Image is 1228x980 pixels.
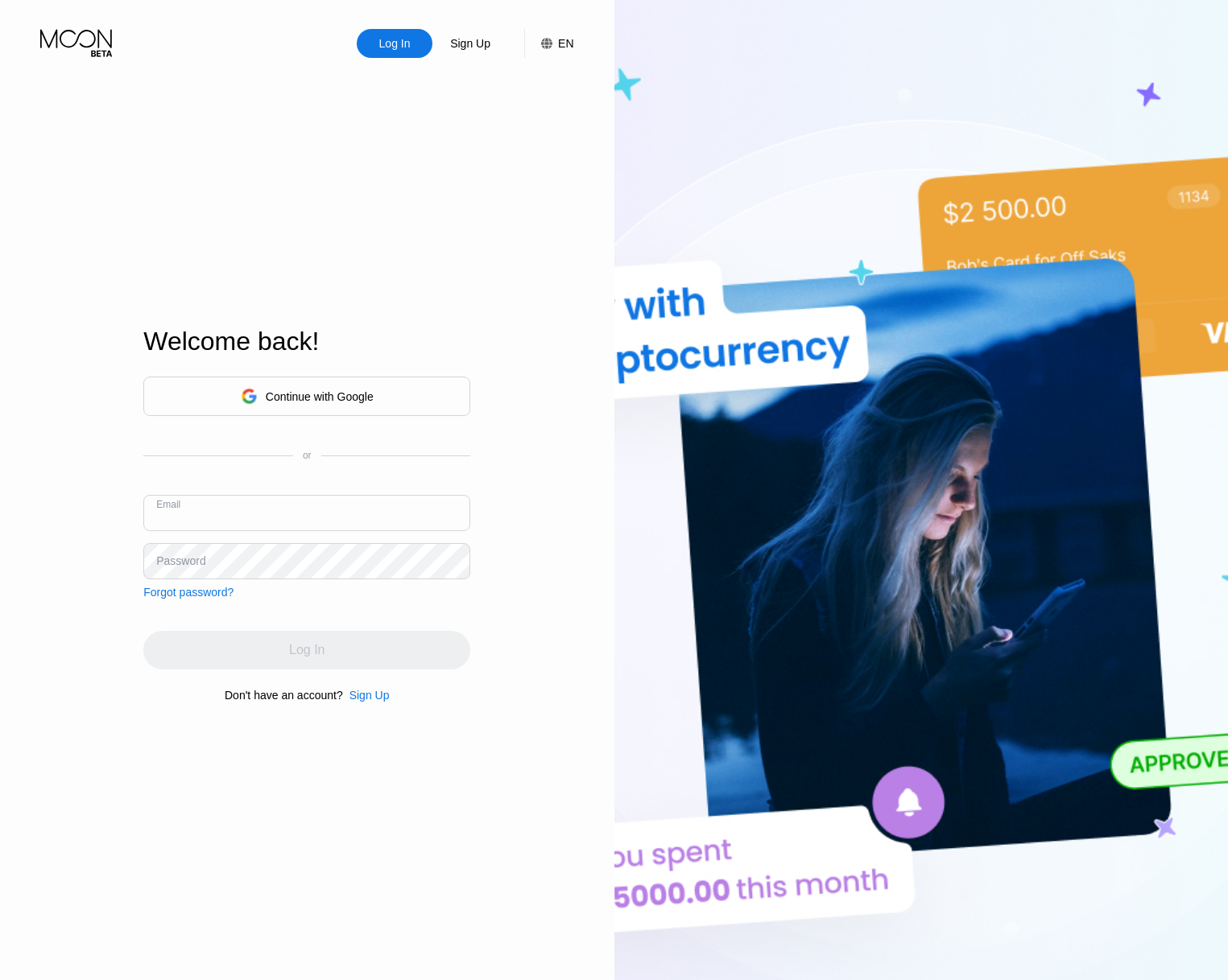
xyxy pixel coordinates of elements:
div: Log In [378,35,412,51]
div: Password [156,554,205,567]
div: Email [156,499,180,510]
div: Sign Up [432,29,508,58]
div: EN [524,29,573,58]
div: Forgot password? [143,586,234,599]
div: Log In [357,29,432,58]
div: Sign Up [449,35,492,51]
div: Don't have an account? [225,689,343,702]
div: Sign Up [349,689,390,702]
div: or [303,450,312,461]
div: Continue with Google [266,390,374,403]
div: EN [558,37,573,50]
div: Continue with Google [143,377,470,416]
div: Sign Up [343,689,390,702]
div: Welcome back! [143,327,470,356]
